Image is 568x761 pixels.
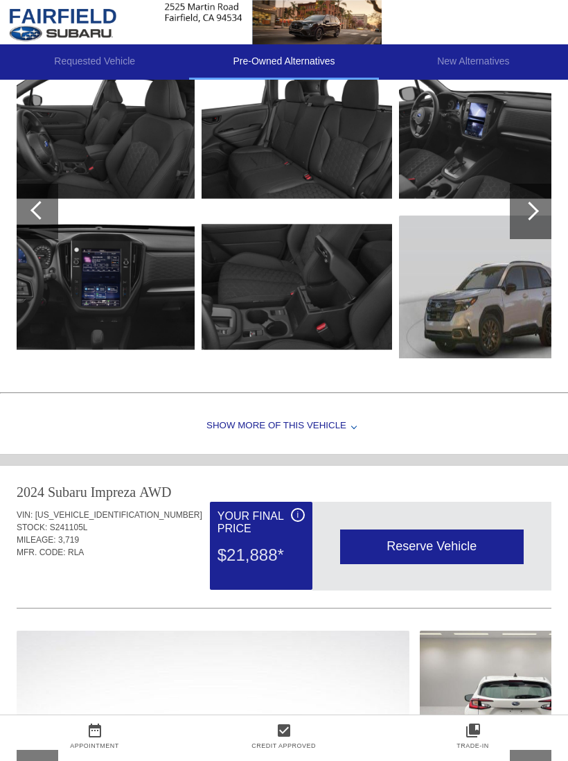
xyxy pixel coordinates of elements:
a: Trade-In [456,742,489,749]
img: 14.jpg [4,216,195,358]
span: S241105L [50,523,88,532]
span: RLA [68,548,84,557]
span: VIN: [17,510,33,520]
span: [US_VEHICLE_IDENTIFICATION_NUMBER] [35,510,202,520]
img: 16.jpg [202,216,392,358]
div: 2024 Subaru Impreza [17,482,136,502]
div: i [291,508,305,522]
a: Appointment [70,742,119,749]
span: MILEAGE: [17,535,56,545]
li: Pre-Owned Alternatives [189,44,378,80]
a: check_box [189,722,378,739]
span: 3,719 [58,535,79,545]
a: collections_bookmark [378,722,567,739]
a: Credit Approved [251,742,316,749]
img: 15.jpg [202,64,392,207]
span: MFR. CODE: [17,548,66,557]
div: Reserve Vehicle [340,530,524,563]
div: Quoted on [DATE] 1:21:25 PM [17,567,551,589]
div: Your Final Price [218,508,305,537]
div: AWD [139,482,171,502]
span: STOCK: [17,523,47,532]
div: $21,888* [218,537,305,573]
img: 13.jpg [4,64,195,207]
li: New Alternatives [379,44,568,80]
